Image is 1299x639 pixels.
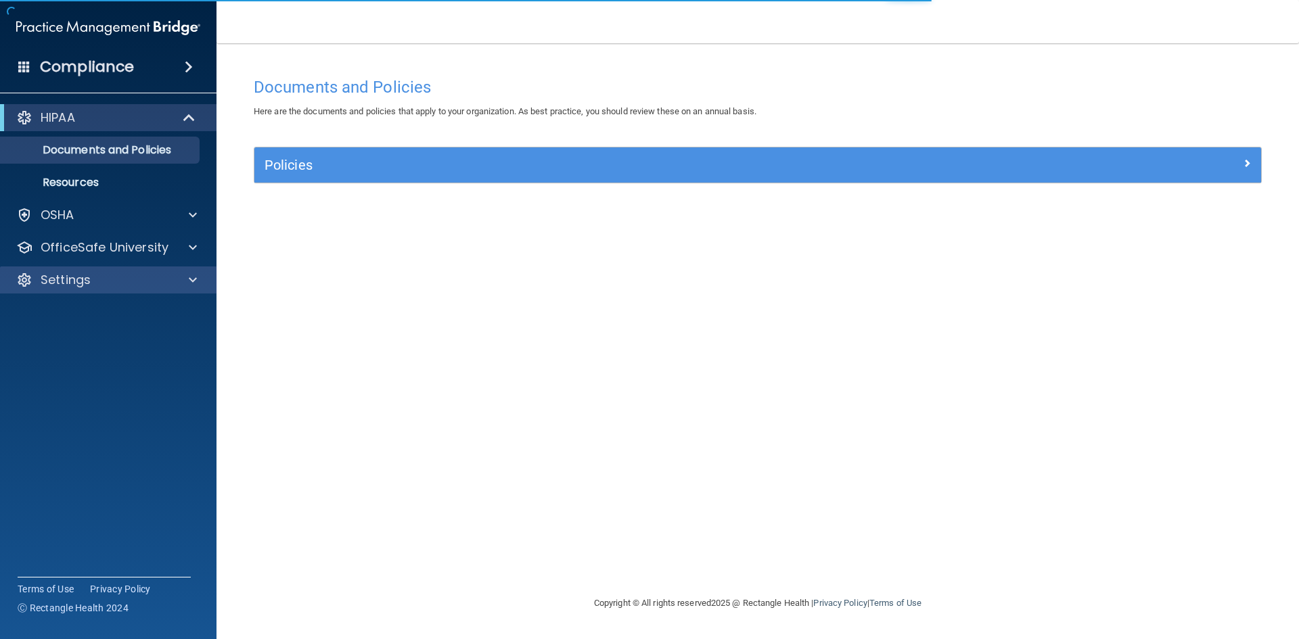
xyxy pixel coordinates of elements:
[41,207,74,223] p: OSHA
[9,176,193,189] p: Resources
[254,78,1262,96] h4: Documents and Policies
[16,110,196,126] a: HIPAA
[511,582,1005,625] div: Copyright © All rights reserved 2025 @ Rectangle Health | |
[41,239,168,256] p: OfficeSafe University
[16,14,200,41] img: PMB logo
[265,154,1251,176] a: Policies
[16,239,197,256] a: OfficeSafe University
[16,272,197,288] a: Settings
[18,582,74,596] a: Terms of Use
[9,143,193,157] p: Documents and Policies
[869,598,921,608] a: Terms of Use
[40,57,134,76] h4: Compliance
[265,158,999,172] h5: Policies
[813,598,867,608] a: Privacy Policy
[18,601,129,615] span: Ⓒ Rectangle Health 2024
[90,582,151,596] a: Privacy Policy
[16,207,197,223] a: OSHA
[254,106,756,116] span: Here are the documents and policies that apply to your organization. As best practice, you should...
[41,110,75,126] p: HIPAA
[41,272,91,288] p: Settings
